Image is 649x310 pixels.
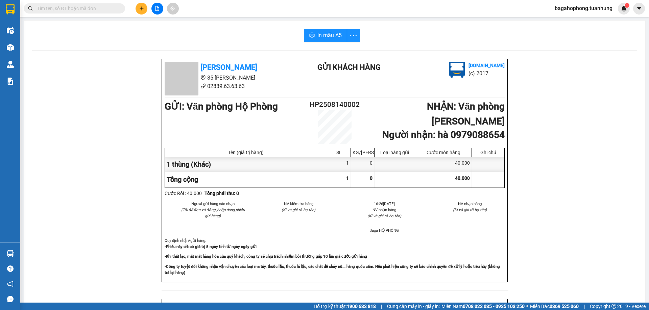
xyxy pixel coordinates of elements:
[314,303,376,310] span: Hỗ trợ kỹ thuật:
[155,6,160,11] span: file-add
[549,4,618,12] span: bagahophong.tuanhung
[306,99,363,110] h2: HP2508140002
[633,3,645,15] button: caret-down
[200,75,206,80] span: environment
[636,5,642,11] span: caret-down
[7,265,14,272] span: question-circle
[7,61,14,68] img: warehouse-icon
[621,5,627,11] img: icon-new-feature
[37,5,117,12] input: Tìm tên, số ĐT hoặc mã đơn
[530,303,579,310] span: Miền Bắc
[468,69,505,78] li: (c) 2017
[151,3,163,15] button: file-add
[625,3,629,8] sup: 1
[353,150,372,155] div: KG/[PERSON_NAME]
[417,150,470,155] div: Cước món hàng
[376,150,413,155] div: Loại hàng gửi
[7,296,14,302] span: message
[415,157,472,172] div: 40.000
[165,74,290,82] li: 85 [PERSON_NAME]
[136,3,147,15] button: plus
[387,303,440,310] span: Cung cấp máy in - giấy in:
[367,214,401,218] i: (Kí và ghi rõ họ tên)
[427,101,505,127] b: NHẬN : Văn phòng [PERSON_NAME]
[381,303,382,310] span: |
[350,207,419,213] li: NV nhận hàng
[165,264,500,275] strong: -Công ty tuyệt đối không nhận vận chuyển các loại ma túy, thuốc lắc, thuốc lá lậu, các chất dễ ch...
[7,250,14,257] img: warehouse-icon
[317,31,342,39] span: In mẫu A5
[165,82,290,90] li: 02839.63.63.63
[200,83,206,89] span: phone
[347,31,360,40] span: more
[317,63,381,72] b: Gửi khách hàng
[526,305,528,308] span: ⚪️
[463,304,525,309] strong: 0708 023 035 - 0935 103 250
[370,175,372,181] span: 0
[7,44,14,51] img: warehouse-icon
[165,190,202,197] div: Cước Rồi : 40.000
[7,27,14,34] img: warehouse-icon
[350,227,419,233] li: Baga HỘ PHÒNG
[7,78,14,85] img: solution-icon
[468,63,505,68] b: [DOMAIN_NAME]
[282,207,315,212] i: (Kí và ghi rõ họ tên)
[329,150,349,155] div: SL
[200,63,257,72] b: [PERSON_NAME]
[347,29,360,42] button: more
[347,304,376,309] strong: 1900 633 818
[167,3,179,15] button: aim
[6,4,15,15] img: logo-vxr
[181,207,245,218] i: (Tôi đã đọc và đồng ý nộp dung phiếu gửi hàng)
[167,175,198,184] span: Tổng cộng
[441,303,525,310] span: Miền Nam
[346,175,349,181] span: 1
[165,157,327,172] div: 1 thùng (Khác)
[167,150,325,155] div: Tên (giá trị hàng)
[350,201,419,207] li: 16:26[DATE]
[626,3,628,8] span: 1
[304,29,347,42] button: printerIn mẫu A5
[165,244,257,249] strong: -Phiếu này chỉ có giá trị 5 ngày tính từ ngày ngày gửi
[611,304,616,309] span: copyright
[351,157,375,172] div: 0
[474,150,503,155] div: Ghi chú
[449,62,465,78] img: logo.jpg
[165,101,278,112] b: GỬI : Văn phòng Hộ Phòng
[178,201,248,207] li: Người gửi hàng xác nhận
[584,303,585,310] span: |
[139,6,144,11] span: plus
[28,6,33,11] span: search
[205,191,239,196] b: Tổng phải thu: 0
[264,201,334,207] li: NV kiểm tra hàng
[382,129,505,140] b: Người nhận : hà 0979088654
[309,32,315,39] span: printer
[435,201,505,207] li: NV nhận hàng
[170,6,175,11] span: aim
[455,175,470,181] span: 40.000
[165,237,505,276] div: Quy định nhận/gửi hàng :
[550,304,579,309] strong: 0369 525 060
[327,157,351,172] div: 1
[7,281,14,287] span: notification
[165,254,367,259] strong: -Khi thất lạc, mất mát hàng hóa của quý khách, công ty sẽ chịu trách nhiệm bồi thường gấp 10 lần ...
[453,207,487,212] i: (Kí và ghi rõ họ tên)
